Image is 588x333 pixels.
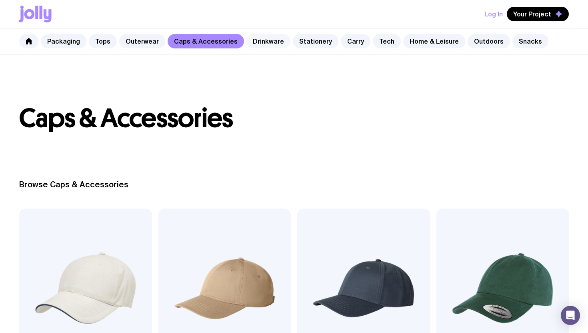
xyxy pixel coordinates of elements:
a: Outdoors [468,34,510,48]
span: Your Project [513,10,551,18]
a: Tech [373,34,401,48]
a: Drinkware [246,34,290,48]
h2: Browse Caps & Accessories [19,180,569,189]
button: Your Project [507,7,569,21]
a: Carry [341,34,370,48]
div: Open Intercom Messenger [561,306,580,325]
a: Stationery [293,34,338,48]
a: Outerwear [119,34,165,48]
a: Home & Leisure [403,34,465,48]
a: Tops [89,34,117,48]
a: Snacks [512,34,548,48]
button: Log In [484,7,503,21]
h1: Caps & Accessories [19,106,569,131]
a: Packaging [41,34,86,48]
a: Caps & Accessories [168,34,244,48]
